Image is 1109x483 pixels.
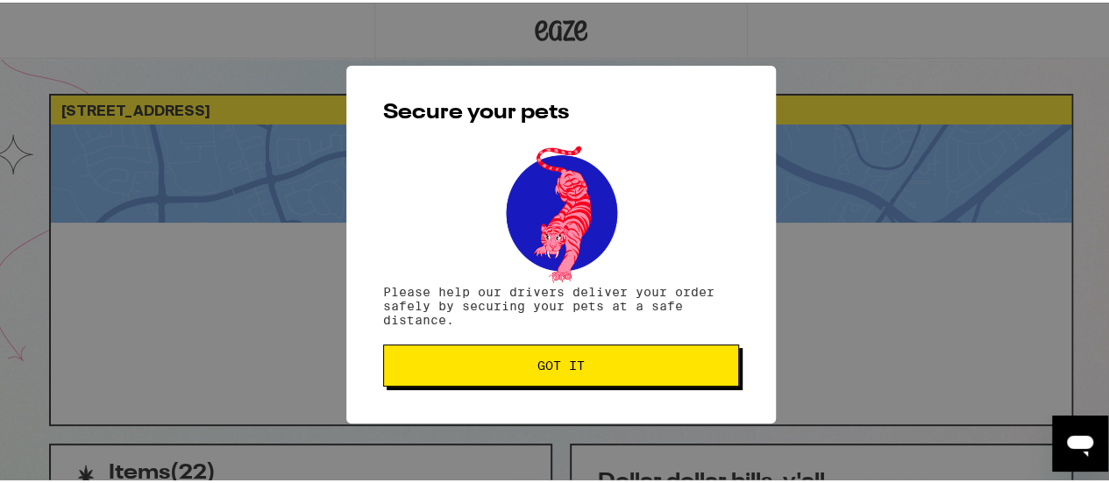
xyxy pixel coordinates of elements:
[383,342,739,384] button: Got it
[383,100,739,121] h2: Secure your pets
[489,139,633,282] img: pets
[383,282,739,324] p: Please help our drivers deliver your order safely by securing your pets at a safe distance.
[1052,413,1108,469] iframe: Button to launch messaging window
[537,357,585,369] span: Got it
